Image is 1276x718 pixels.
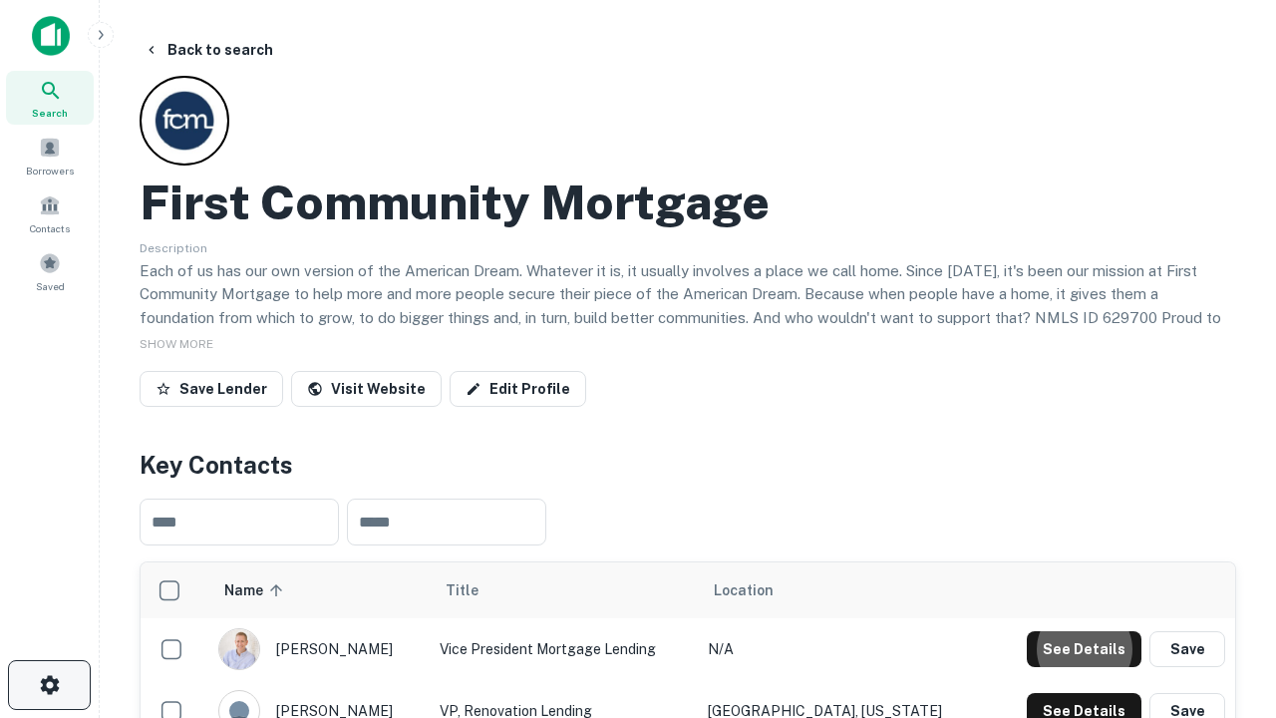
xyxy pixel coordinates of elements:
[430,618,698,680] td: Vice President Mortgage Lending
[140,337,213,351] span: SHOW MORE
[219,629,259,669] img: 1520878720083
[6,71,94,125] a: Search
[6,244,94,298] a: Saved
[140,241,207,255] span: Description
[136,32,281,68] button: Back to search
[140,259,1236,353] p: Each of us has our own version of the American Dream. Whatever it is, it usually involves a place...
[140,174,770,231] h2: First Community Mortgage
[698,618,987,680] td: N/A
[224,578,289,602] span: Name
[714,578,774,602] span: Location
[450,371,586,407] a: Edit Profile
[430,562,698,618] th: Title
[32,16,70,56] img: capitalize-icon.png
[446,578,504,602] span: Title
[698,562,987,618] th: Location
[1149,631,1225,667] button: Save
[140,447,1236,483] h4: Key Contacts
[218,628,420,670] div: [PERSON_NAME]
[30,220,70,236] span: Contacts
[26,163,74,179] span: Borrowers
[140,371,283,407] button: Save Lender
[291,371,442,407] a: Visit Website
[6,129,94,182] a: Borrowers
[36,278,65,294] span: Saved
[1027,631,1141,667] button: See Details
[208,562,430,618] th: Name
[6,186,94,240] a: Contacts
[32,105,68,121] span: Search
[1176,495,1276,590] iframe: Chat Widget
